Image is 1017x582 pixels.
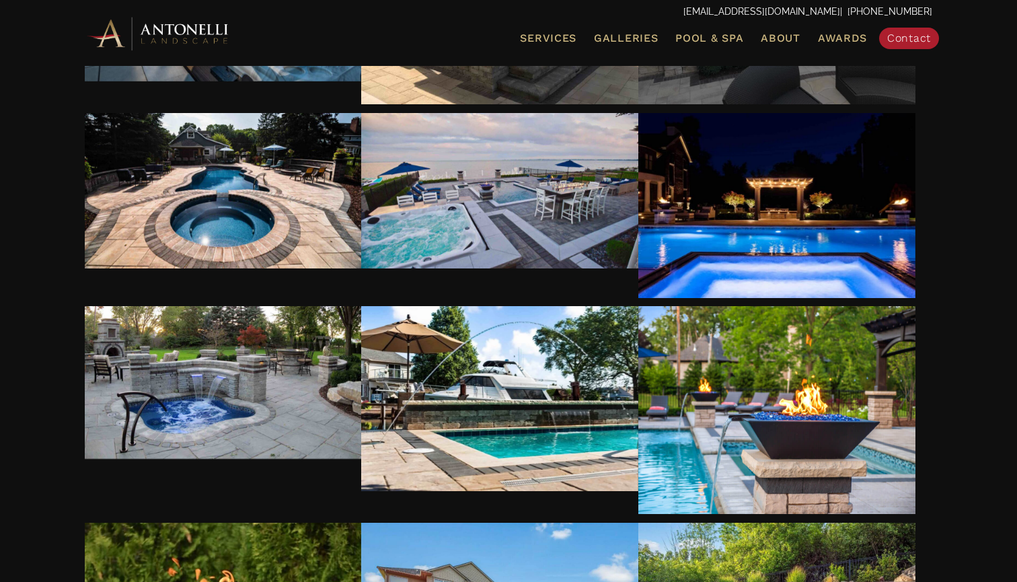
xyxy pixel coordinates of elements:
a: About [755,30,806,47]
a: Pool & Spa [670,30,749,47]
a: Contact [879,28,939,49]
span: Galleries [594,32,658,44]
p: | [PHONE_NUMBER] [85,3,932,21]
span: Services [520,33,576,44]
a: Services [515,30,582,47]
span: Pool & Spa [675,32,743,44]
a: [EMAIL_ADDRESS][DOMAIN_NAME] [683,6,840,17]
div: Caption here [745,390,808,403]
span: About [761,33,800,44]
span: Contact [887,32,931,44]
a: Galleries [589,30,663,47]
a: Awards [813,30,872,47]
img: Antonelli Horizontal Logo [85,15,233,52]
span: Awards [818,32,867,44]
